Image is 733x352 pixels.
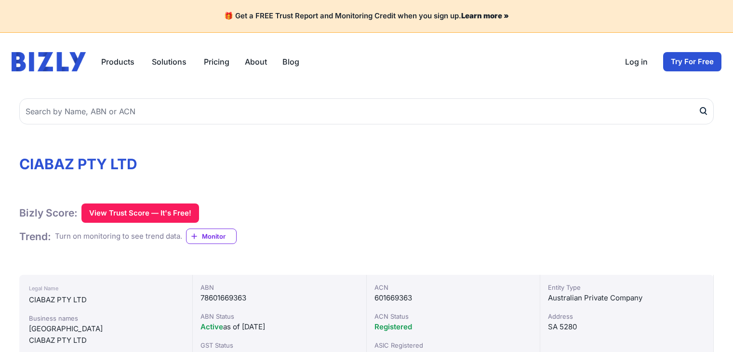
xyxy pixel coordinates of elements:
[202,231,236,241] span: Monitor
[186,229,237,244] a: Monitor
[12,12,721,21] h4: 🎁 Get a FREE Trust Report and Monitoring Credit when you sign up.
[548,311,706,321] div: Address
[200,311,358,321] div: ABN Status
[200,293,246,302] span: 78601669363
[152,56,188,68] button: Solutions
[200,322,223,331] span: Active
[548,292,706,304] div: Australian Private Company
[663,52,721,71] a: Try For Free
[374,311,532,321] div: ACN Status
[55,231,182,242] div: Turn on monitoring to see trend data.
[19,206,78,219] h1: Bizly Score:
[374,293,412,302] span: 601669363
[29,323,183,335] div: [GEOGRAPHIC_DATA]
[29,313,183,323] div: Business names
[19,155,714,173] h1: CIABAZ PTY LTD
[81,203,199,223] button: View Trust Score — It's Free!
[29,294,183,306] div: CIABAZ PTY LTD
[200,340,358,350] div: GST Status
[200,321,358,333] div: as of [DATE]
[374,340,532,350] div: ASIC Registered
[374,283,532,292] div: ACN
[29,283,183,294] div: Legal Name
[548,283,706,292] div: Entity Type
[282,56,299,68] a: Blog
[374,322,412,331] span: Registered
[548,321,706,333] div: SA 5280
[19,98,714,124] input: Search by Name, ABN or ACN
[200,283,358,292] div: ABN
[19,230,51,243] h1: Trend :
[245,56,267,68] a: About
[29,335,183,346] div: CIABAZ PTY LTD
[625,56,648,68] a: Log in
[101,56,136,68] button: Products
[204,56,229,68] a: Pricing
[461,11,509,20] a: Learn more »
